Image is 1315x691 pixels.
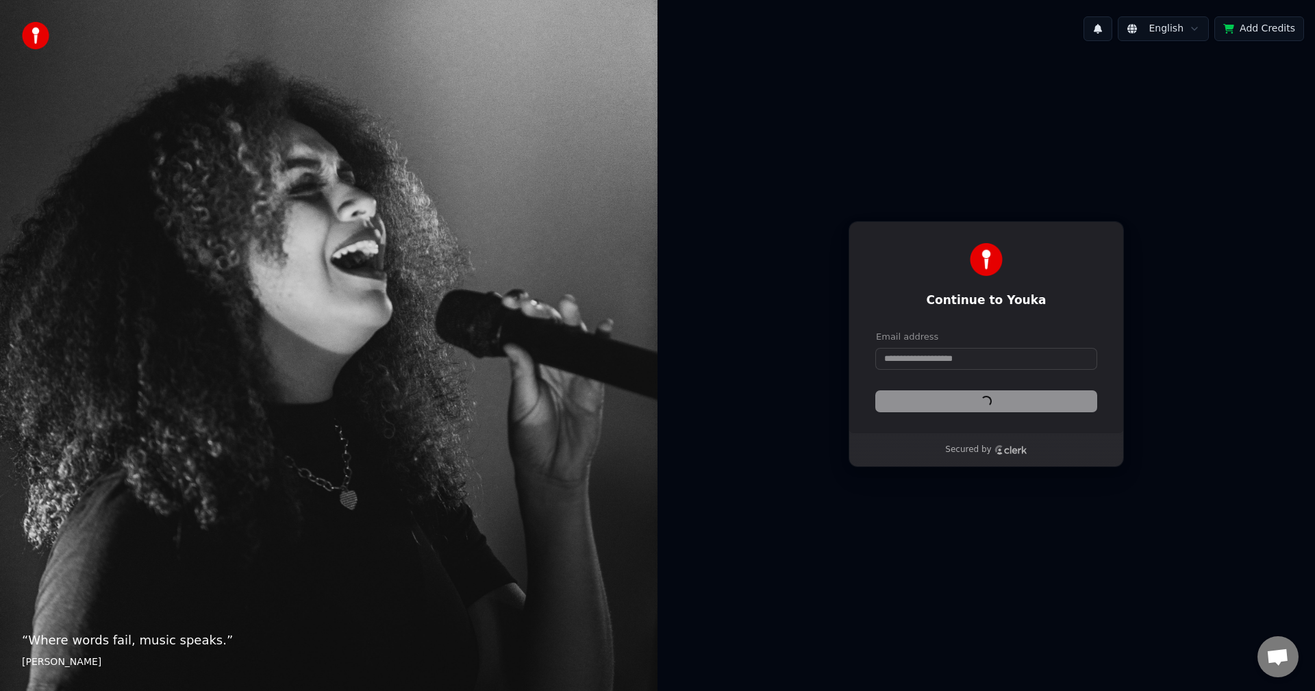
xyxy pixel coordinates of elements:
[22,655,636,669] footer: [PERSON_NAME]
[1214,16,1304,41] button: Add Credits
[876,292,1097,309] h1: Continue to Youka
[945,444,991,455] p: Secured by
[994,445,1027,455] a: Clerk logo
[970,243,1003,276] img: Youka
[22,631,636,650] p: “ Where words fail, music speaks. ”
[1257,636,1299,677] div: Open chat
[22,22,49,49] img: youka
